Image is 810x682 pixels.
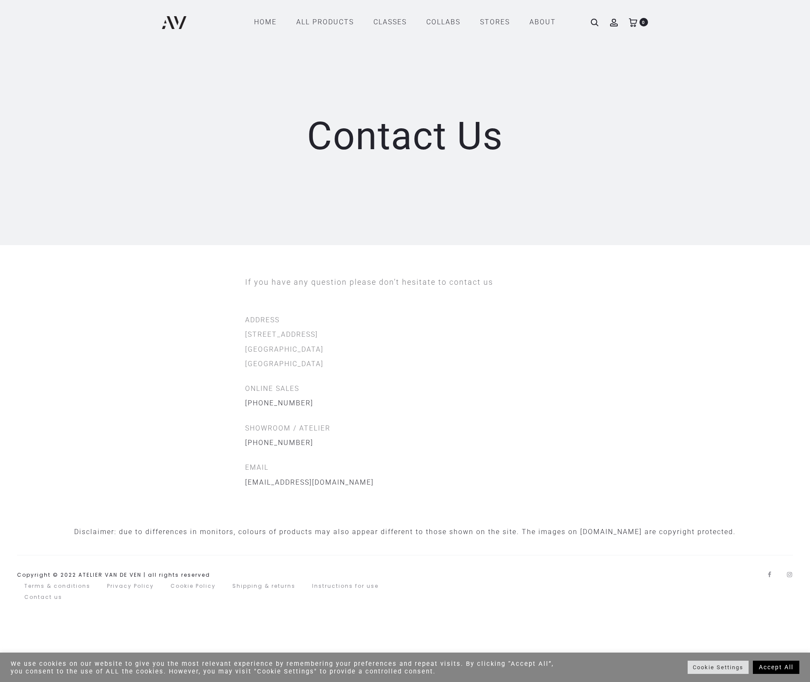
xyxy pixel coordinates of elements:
p: If you have any question please don’t hesitate to contact us [245,275,565,289]
h1: Contact us [17,117,793,170]
p: ONLINE SALES [245,381,565,411]
div: Copyright © 2022 ATELIER VAN DE VEN | all rights reserved [17,569,210,581]
a: CLASSES [373,15,407,29]
a: COLLABS [426,15,460,29]
a: Terms & conditions [24,582,90,590]
p: SHOWROOM / ATELIER [245,421,565,451]
a: 0 [629,18,637,26]
a: Accept All [753,661,799,674]
a: Instructions for use [312,582,379,590]
p: ADDRESS [STREET_ADDRESS] [GEOGRAPHIC_DATA] [GEOGRAPHIC_DATA] [245,313,565,371]
a: All products [296,15,354,29]
a: Shipping & returns [232,582,295,590]
a: STORES [480,15,510,29]
a: Contact us [24,593,62,601]
div: We use cookies on our website to give you the most relevant experience by remembering your prefer... [11,660,563,675]
a: Privacy Policy [107,582,154,590]
p: EMAIL [245,460,565,490]
a: Cookie Policy [171,582,216,590]
span: 0 [639,18,648,26]
a: Home [254,15,277,29]
a: Cookie Settings [688,661,749,674]
a: [PHONE_NUMBER] [245,399,313,407]
a: ABOUT [529,15,556,29]
a: [PHONE_NUMBER] [245,439,313,447]
a: [EMAIL_ADDRESS][DOMAIN_NAME] [245,478,374,486]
